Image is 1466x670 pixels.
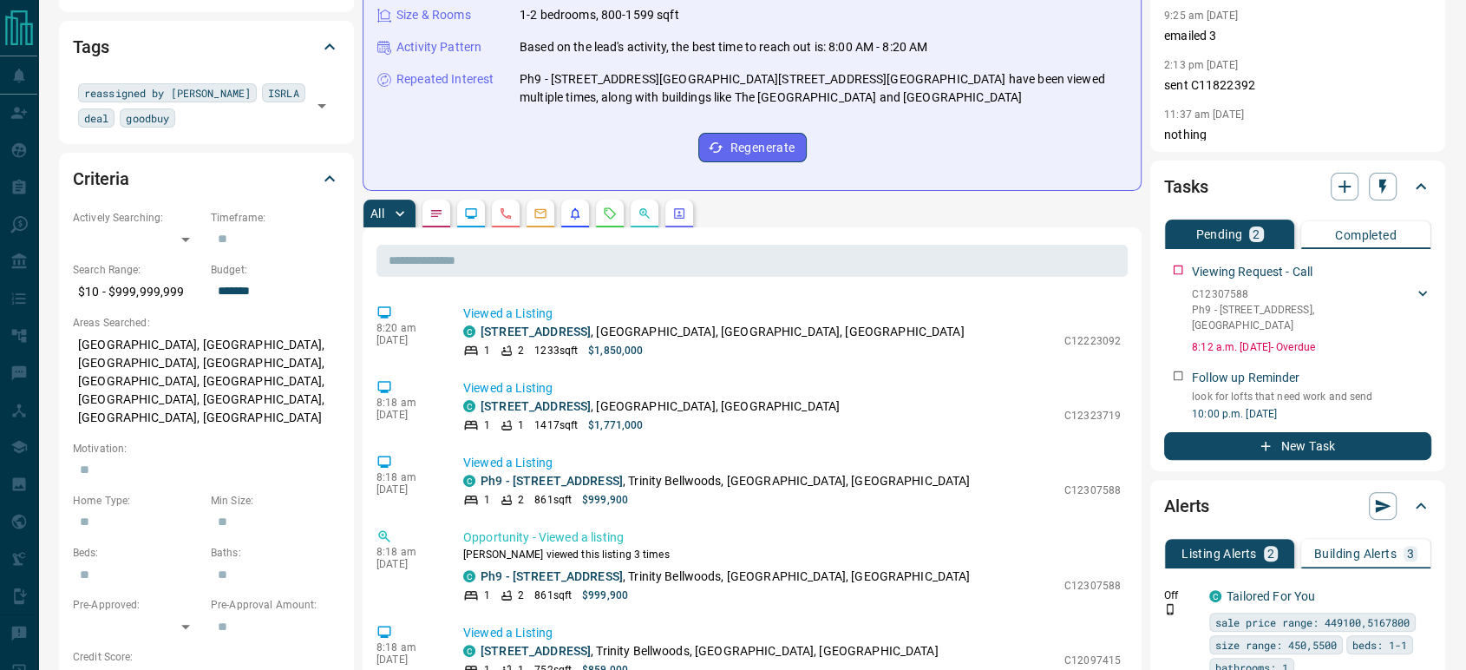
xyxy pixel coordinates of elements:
[1192,283,1431,337] div: C12307588Ph9 - [STREET_ADDRESS],[GEOGRAPHIC_DATA]
[1192,302,1414,333] p: Ph9 - [STREET_ADDRESS] , [GEOGRAPHIC_DATA]
[1064,408,1121,424] p: C12323719
[310,94,334,118] button: Open
[1192,263,1312,281] p: Viewing Request - Call
[268,84,299,102] span: ISRLA
[534,588,572,603] p: 861 sqft
[376,654,437,666] p: [DATE]
[1164,603,1176,615] svg: Push Notification Only
[463,475,475,487] div: condos.ca
[1164,173,1207,200] h2: Tasks
[481,569,623,583] a: Ph9 - [STREET_ADDRESS]
[376,322,437,334] p: 8:20 am
[1164,59,1238,71] p: 2:13 pm [DATE]
[534,343,578,358] p: 1233 sqft
[396,6,471,24] p: Size & Rooms
[376,483,437,496] p: [DATE]
[484,588,490,603] p: 1
[481,397,840,416] p: , [GEOGRAPHIC_DATA], [GEOGRAPHIC_DATA]
[520,70,1127,107] p: Ph9 - [STREET_ADDRESS][GEOGRAPHIC_DATA][STREET_ADDRESS][GEOGRAPHIC_DATA] have been viewed multipl...
[73,545,202,561] p: Beds:
[73,210,202,226] p: Actively Searching:
[481,568,970,586] p: , Trinity Bellwoods, [GEOGRAPHIC_DATA], [GEOGRAPHIC_DATA]
[534,492,572,508] p: 861 sqft
[1181,548,1257,560] p: Listing Alerts
[376,641,437,654] p: 8:18 am
[73,315,340,331] p: Areas Searched:
[1195,228,1242,240] p: Pending
[211,597,340,613] p: Pre-Approval Amount:
[1192,406,1431,422] p: 10:00 p.m. [DATE]
[396,70,494,89] p: Repeated Interest
[1164,485,1431,527] div: Alerts
[376,409,437,421] p: [DATE]
[370,207,384,220] p: All
[1164,166,1431,207] div: Tasks
[698,133,807,162] button: Regenerate
[376,558,437,570] p: [DATE]
[84,109,108,127] span: deal
[588,343,643,358] p: $1,850,000
[1335,229,1397,241] p: Completed
[1267,548,1274,560] p: 2
[484,492,490,508] p: 1
[484,343,490,358] p: 1
[1209,590,1221,602] div: condos.ca
[429,207,443,220] svg: Notes
[73,493,202,509] p: Home Type:
[463,454,1121,472] p: Viewed a Listing
[1164,492,1209,520] h2: Alerts
[211,493,340,509] p: Min Size:
[73,262,202,278] p: Search Range:
[582,492,628,508] p: $999,900
[73,165,129,193] h2: Criteria
[568,207,582,220] svg: Listing Alerts
[518,343,524,358] p: 2
[1227,589,1315,603] a: Tailored For You
[481,399,591,413] a: [STREET_ADDRESS]
[518,588,524,603] p: 2
[1164,432,1431,460] button: New Task
[533,207,547,220] svg: Emails
[1164,108,1244,121] p: 11:37 am [DATE]
[1164,27,1431,45] p: emailed 3
[638,207,651,220] svg: Opportunities
[211,262,340,278] p: Budget:
[73,441,340,457] p: Motivation:
[582,588,628,603] p: $999,900
[1253,228,1260,240] p: 2
[1215,636,1337,654] span: size range: 450,5500
[1407,548,1414,560] p: 3
[376,471,437,483] p: 8:18 am
[588,417,643,433] p: $1,771,000
[463,379,1121,397] p: Viewed a Listing
[603,207,617,220] svg: Requests
[73,26,340,68] div: Tags
[518,492,524,508] p: 2
[518,417,524,433] p: 1
[1192,339,1431,355] p: 8:12 a.m. [DATE] - Overdue
[376,397,437,409] p: 8:18 am
[211,545,340,561] p: Baths:
[1064,578,1121,594] p: C12307588
[520,38,927,56] p: Based on the lead's activity, the best time to reach out is: 8:00 AM - 8:20 AM
[464,207,478,220] svg: Lead Browsing Activity
[463,624,1121,642] p: Viewed a Listing
[376,334,437,346] p: [DATE]
[211,210,340,226] p: Timeframe:
[481,642,939,660] p: , Trinity Bellwoods, [GEOGRAPHIC_DATA], [GEOGRAPHIC_DATA]
[463,325,475,338] div: condos.ca
[1352,636,1407,654] span: beds: 1-1
[1164,76,1431,95] p: sent C11822392
[376,546,437,558] p: 8:18 am
[1192,389,1431,404] p: look for lofts that need work and send
[1064,333,1121,349] p: C12223092
[481,323,965,341] p: , [GEOGRAPHIC_DATA], [GEOGRAPHIC_DATA], [GEOGRAPHIC_DATA]
[672,207,686,220] svg: Agent Actions
[1164,10,1238,22] p: 9:25 am [DATE]
[463,645,475,657] div: condos.ca
[73,158,340,200] div: Criteria
[520,6,679,24] p: 1-2 bedrooms, 800-1599 sqft
[481,644,591,658] a: [STREET_ADDRESS]
[463,529,1121,547] p: Opportunity - Viewed a listing
[534,417,578,433] p: 1417 sqft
